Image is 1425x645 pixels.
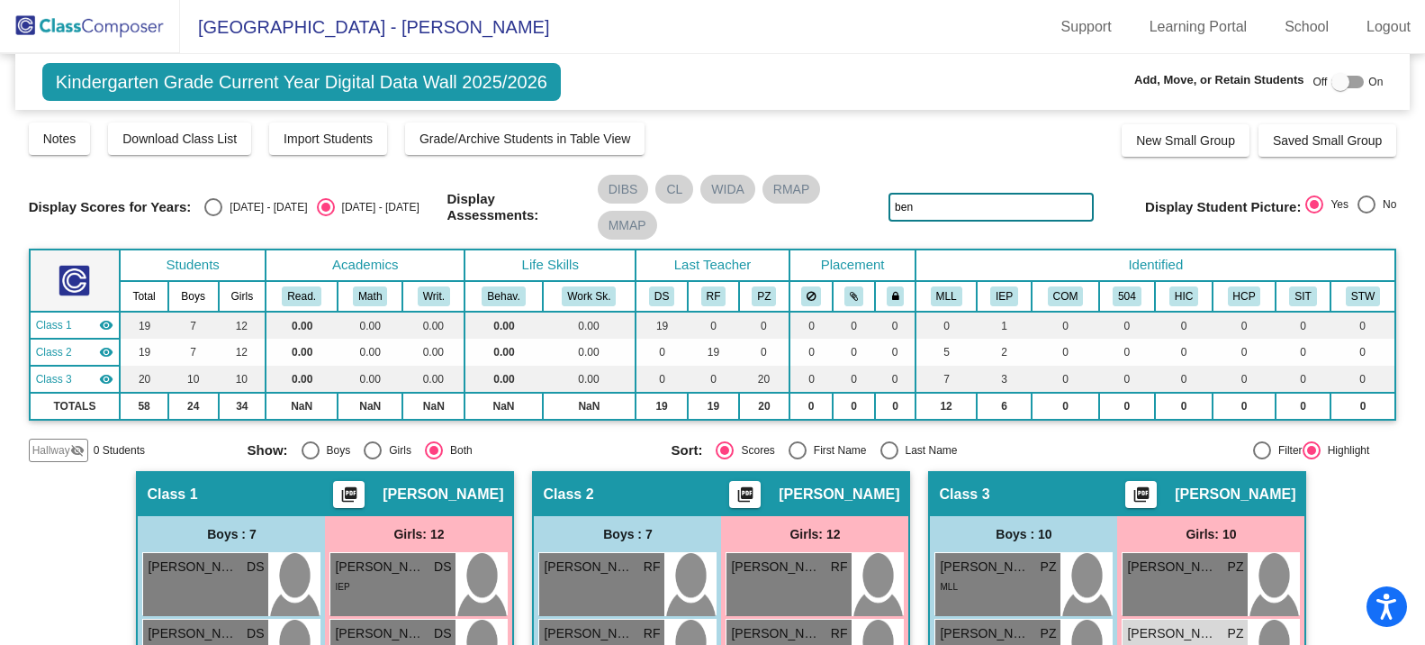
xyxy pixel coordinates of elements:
button: SIT [1289,286,1316,306]
th: Academics [266,250,464,281]
span: Show: [248,442,288,459]
mat-chip: MMAP [598,211,657,240]
td: 0 [1099,339,1156,366]
span: [GEOGRAPHIC_DATA] - [PERSON_NAME] [180,13,549,41]
td: 19 [120,312,168,339]
td: 7 [168,312,219,339]
td: 0.00 [464,312,542,339]
button: Read. [282,286,321,306]
td: 0.00 [338,312,402,339]
div: Girls: 10 [1117,516,1304,552]
td: 0 [789,312,833,339]
td: 0 [688,312,739,339]
button: Download Class List [108,123,251,155]
td: 0 [1276,393,1330,420]
th: Total [120,281,168,312]
span: RF [644,558,661,577]
mat-radio-group: Select an option [671,441,1081,459]
span: Class 2 [543,486,593,504]
div: First Name [807,442,867,459]
td: 19 [636,393,688,420]
span: PZ [1041,624,1057,643]
span: [PERSON_NAME] [148,558,238,577]
span: [PERSON_NAME] [335,558,425,577]
a: School [1270,13,1343,41]
th: Communication IEP [1032,281,1098,312]
td: 24 [168,393,219,420]
td: NaN [266,393,338,420]
td: 12 [219,312,266,339]
mat-icon: visibility [99,345,113,359]
span: Grade/Archive Students in Table View [419,132,631,146]
span: DS [434,624,451,643]
td: 7 [915,366,976,393]
span: [PERSON_NAME] [335,624,425,643]
th: Rebecca Funkhouser [688,281,739,312]
th: Debra Stone [636,281,688,312]
mat-radio-group: Select an option [1305,195,1396,219]
span: New Small Group [1136,133,1235,148]
a: Logout [1352,13,1425,41]
button: DS [649,286,674,306]
td: 0.00 [402,339,464,366]
span: [PERSON_NAME] [779,486,899,504]
span: DS [434,558,451,577]
td: 0 [1213,393,1276,420]
td: 0 [739,339,789,366]
button: RF [701,286,726,306]
td: 0.00 [402,366,464,393]
td: 0.00 [266,312,338,339]
button: Print Students Details [729,481,761,508]
td: 0 [636,366,688,393]
mat-chip: DIBS [598,175,649,204]
span: [PERSON_NAME] [148,624,238,643]
span: PZ [1041,558,1057,577]
span: Off [1313,74,1328,90]
button: HCP [1228,286,1261,306]
td: Debra Stone - No Class Name [30,312,121,339]
td: 0 [1032,312,1098,339]
td: 0.00 [464,339,542,366]
mat-radio-group: Select an option [248,441,658,459]
div: Last Name [898,442,958,459]
span: [PERSON_NAME] [544,624,634,643]
td: 0 [1155,312,1213,339]
span: Hallway [32,442,70,459]
mat-icon: picture_as_pdf [338,486,360,511]
td: 3 [977,366,1033,393]
div: Filter [1271,442,1303,459]
span: [PERSON_NAME] [1175,486,1295,504]
span: Display Student Picture: [1145,199,1301,215]
button: New Small Group [1122,124,1249,157]
td: 2 [977,339,1033,366]
span: PZ [1228,558,1244,577]
span: Sort: [671,442,702,459]
div: Boys : 7 [138,516,325,552]
th: Student Intervention Team [1276,281,1330,312]
td: 0 [875,366,915,393]
td: 0 [1213,366,1276,393]
td: 0 [1330,312,1395,339]
th: Health Care Plan [1213,281,1276,312]
th: HICAP [1155,281,1213,312]
span: [PERSON_NAME] [383,486,503,504]
td: 0.00 [543,366,636,393]
input: Search... [888,193,1094,222]
span: 0 Students [94,442,145,459]
button: Behav. [482,286,525,306]
mat-radio-group: Select an option [204,198,419,216]
td: NaN [402,393,464,420]
span: [PERSON_NAME] [940,558,1030,577]
mat-chip: WIDA [700,175,755,204]
button: Writ. [418,286,450,306]
button: Print Students Details [333,481,365,508]
div: Boys : 7 [534,516,721,552]
td: 19 [120,339,168,366]
span: RF [831,558,848,577]
span: [PERSON_NAME] [544,558,634,577]
span: [PERSON_NAME] [PERSON_NAME] [940,624,1030,643]
td: 20 [739,366,789,393]
td: 20 [739,393,789,420]
td: 0 [1032,393,1098,420]
mat-chip: RMAP [762,175,820,204]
